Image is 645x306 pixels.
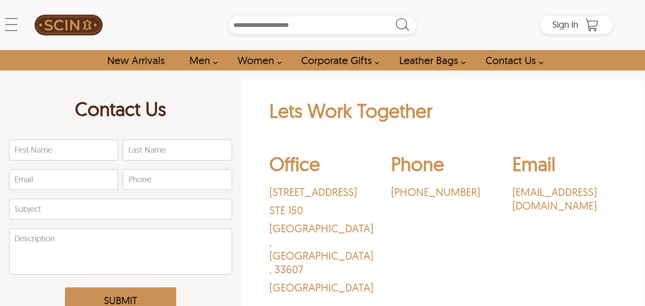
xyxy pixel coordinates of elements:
[269,99,617,127] h2: Lets Work Together
[269,152,374,181] h2: Office
[583,18,601,32] a: Shopping Cart
[35,5,103,45] img: SCIN
[179,50,223,70] a: shop men's leather jackets
[291,50,384,70] a: Shop Leather Corporate Gifts
[227,50,287,70] a: Shop Women Leather Jackets
[269,281,374,294] p: [GEOGRAPHIC_DATA]
[512,152,617,181] h2: Email
[97,50,174,70] a: Shop New Arrivals
[391,185,496,199] a: ‪[PHONE_NUMBER]‬
[269,221,374,276] p: [GEOGRAPHIC_DATA] , [GEOGRAPHIC_DATA] , 33607
[391,152,496,181] h2: Phone
[32,5,105,45] a: SCIN
[552,19,578,30] span: Sign in
[552,22,578,29] a: Sign in
[269,185,374,199] p: [STREET_ADDRESS]
[389,50,471,70] a: Shop Leather Bags
[269,203,374,217] p: STE 150
[512,185,617,212] a: [EMAIL_ADDRESS][DOMAIN_NAME]
[475,50,548,70] a: contact-us
[9,97,232,125] h1: Contact Us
